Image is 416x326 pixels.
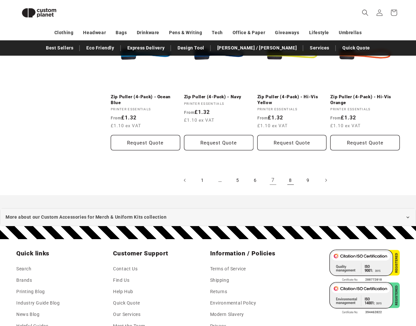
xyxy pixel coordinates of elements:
[6,213,166,221] span: More about our Custom Accessories for Merch & Uniform Kits collection
[16,309,39,320] a: News Blog
[231,173,245,187] a: Page 5
[195,173,210,187] a: Page 1
[124,42,168,54] a: Express Delivery
[248,173,263,187] a: Page 6
[43,42,77,54] a: Best Sellers
[319,173,333,187] a: Next page
[301,173,315,187] a: Page 9
[210,265,246,275] a: Terms of Service
[16,275,32,286] a: Brands
[111,173,400,187] nav: Pagination
[329,250,400,282] img: ISO 9001 Certified
[339,27,362,38] a: Umbrellas
[111,94,180,105] a: Zip Puller (4-Pack) - Ocean Blue
[212,27,222,38] a: Tech
[16,265,32,275] a: Search
[307,42,333,54] a: Services
[178,173,192,187] a: Previous page
[257,135,327,150] button: Request Quote
[257,94,327,105] a: Zip Puller (4-Pack) - Hi-Vis Yellow
[113,309,140,320] a: Our Services
[113,250,206,257] h2: Customer Support
[113,265,137,275] a: Contact Us
[137,27,159,38] a: Drinkware
[358,6,372,20] summary: Search
[169,27,202,38] a: Pens & Writing
[54,27,74,38] a: Clothing
[330,94,400,105] a: Zip Puller (4-Pack) - Hi-Vis Orange
[113,275,129,286] a: Find Us
[266,173,280,187] a: Page 7
[339,42,373,54] a: Quick Quote
[16,297,60,309] a: Industry Guide Blog
[307,256,416,326] iframe: Chat Widget
[83,27,106,38] a: Headwear
[184,135,253,150] button: Request Quote
[233,27,265,38] a: Office & Paper
[210,309,244,320] a: Modern Slavery
[16,3,62,23] img: Custom Planet
[213,173,227,187] span: …
[309,27,329,38] a: Lifestyle
[283,173,298,187] a: Page 8
[214,42,300,54] a: [PERSON_NAME] / [PERSON_NAME]
[113,297,140,309] a: Quick Quote
[116,27,127,38] a: Bags
[184,94,253,100] a: Zip Puller (4-Pack) - Navy
[210,286,227,297] a: Returns
[330,135,400,150] button: Request Quote
[83,42,117,54] a: Eco Friendly
[16,250,109,257] h2: Quick links
[275,27,299,38] a: Giveaways
[111,135,180,150] button: Request Quote
[113,286,133,297] a: Help Hub
[210,250,303,257] h2: Information / Policies
[210,297,256,309] a: Environmental Policy
[210,275,229,286] a: Shipping
[16,286,45,297] a: Printing Blog
[174,42,208,54] a: Design Tool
